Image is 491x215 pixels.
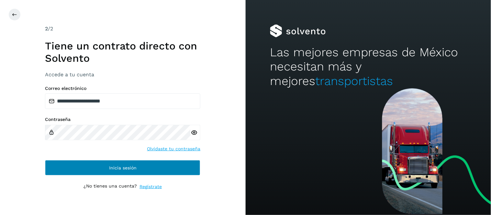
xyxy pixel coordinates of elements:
[45,86,200,91] label: Correo electrónico
[147,145,200,152] a: Olvidaste tu contraseña
[84,183,137,190] p: ¿No tienes una cuenta?
[45,26,48,32] span: 2
[45,71,200,78] h3: Accede a tu cuenta
[270,45,466,88] h2: Las mejores empresas de México necesitan más y mejores
[45,40,200,65] h1: Tiene un contrato directo con Solvento
[45,160,200,176] button: Inicia sesión
[45,25,200,33] div: /2
[109,166,137,170] span: Inicia sesión
[315,74,393,88] span: transportistas
[45,117,200,122] label: Contraseña
[139,183,162,190] a: Regístrate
